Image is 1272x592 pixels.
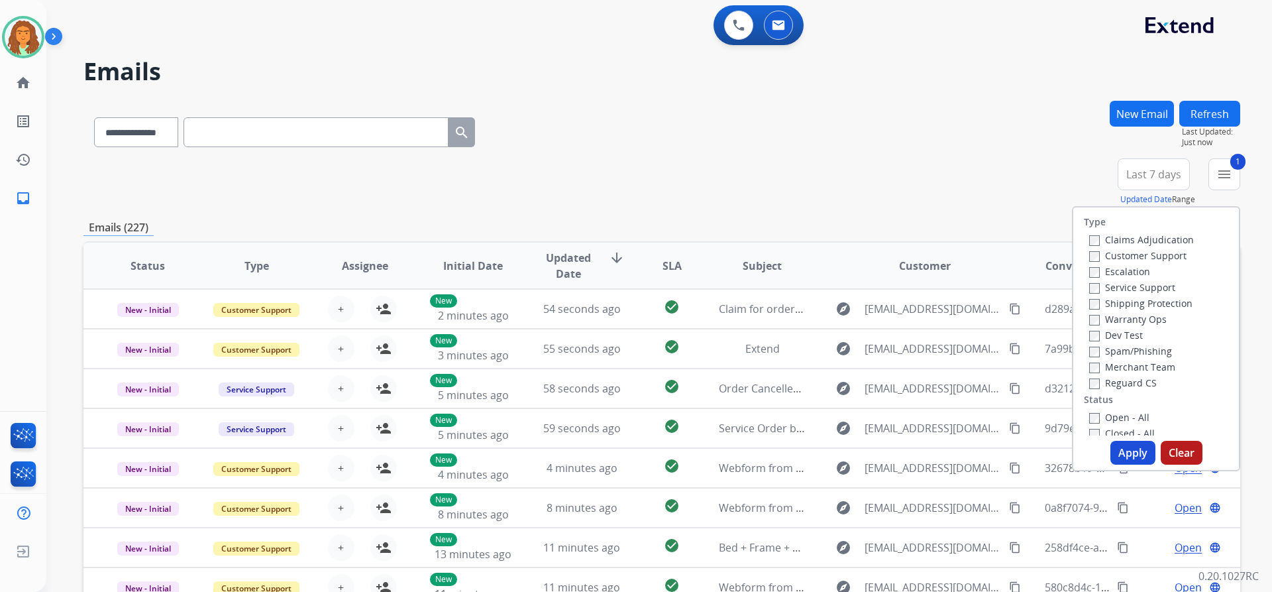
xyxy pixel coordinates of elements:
label: Open - All [1089,411,1149,424]
button: + [328,335,354,362]
mat-icon: check_circle [664,379,680,394]
p: New [430,374,457,387]
label: Shipping Protection [1089,297,1192,310]
label: Merchant Team [1089,361,1175,373]
span: New - Initial [117,542,179,556]
span: Customer Support [213,303,299,317]
mat-icon: content_copy [1117,542,1129,554]
button: Clear [1161,441,1202,465]
span: [EMAIL_ADDRESS][DOMAIN_NAME] [865,420,1001,436]
mat-icon: content_copy [1009,542,1021,554]
span: 32678b19-84b9-403b-83ce-8de8032114d1 [1045,461,1251,475]
span: 7a99b674-83e8-49e6-90cf-3c3ea6c5f6cc [1045,341,1241,356]
mat-icon: language [1209,502,1221,514]
span: 54 seconds ago [543,302,621,316]
mat-icon: explore [835,341,851,357]
label: Type [1084,215,1106,229]
span: 4 minutes ago [438,467,509,482]
label: Service Support [1089,281,1175,294]
mat-icon: content_copy [1009,422,1021,434]
p: New [430,334,457,347]
mat-icon: check_circle [664,538,680,554]
mat-icon: explore [835,460,851,476]
span: Service Support [219,383,294,396]
span: Customer Support [213,502,299,516]
span: [EMAIL_ADDRESS][DOMAIN_NAME] [865,381,1001,396]
span: New - Initial [117,383,179,396]
input: Open - All [1089,413,1100,424]
button: Apply [1110,441,1155,465]
button: + [328,455,354,481]
mat-icon: history [15,152,31,168]
span: Claim for order 431569667 [719,302,851,316]
span: 8 minutes ago [547,501,617,515]
label: Claims Adjudication [1089,233,1194,246]
label: Customer Support [1089,249,1187,262]
button: 1 [1208,158,1240,190]
span: 0a8f7074-979a-4d35-aa98-8c51369ef5ab [1045,501,1244,515]
img: avatar [5,19,42,56]
span: 13 minutes ago [435,547,511,562]
mat-icon: menu [1216,166,1232,182]
button: Refresh [1179,101,1240,127]
mat-icon: content_copy [1009,343,1021,355]
span: New - Initial [117,502,179,516]
input: Warranty Ops [1089,315,1100,326]
span: [EMAIL_ADDRESS][DOMAIN_NAME] [865,301,1001,317]
span: Customer [899,258,951,274]
span: Last 7 days [1126,172,1181,177]
span: Customer Support [213,462,299,476]
p: New [430,533,457,546]
span: 3 minutes ago [438,348,509,363]
span: Customer Support [213,343,299,357]
label: Reguard CS [1089,377,1157,389]
span: Just now [1182,137,1240,148]
span: Open [1175,500,1202,516]
span: New - Initial [117,422,179,436]
span: Initial Date [443,258,503,274]
span: [EMAIL_ADDRESS][DOMAIN_NAME] [865,460,1001,476]
mat-icon: check_circle [664,498,680,514]
p: Emails (227) [83,219,154,236]
span: Service Support [219,422,294,436]
span: [EMAIL_ADDRESS][DOMAIN_NAME] [865,540,1001,556]
span: Webform from [EMAIL_ADDRESS][DOMAIN_NAME] on [DATE] [719,501,1019,515]
span: Subject [743,258,782,274]
mat-icon: arrow_downward [609,250,625,266]
mat-icon: content_copy [1009,502,1021,514]
span: d289a56d-7dfd-4744-853f-3841396ff329 [1045,302,1242,316]
p: New [430,414,457,427]
input: Service Support [1089,283,1100,294]
label: Closed - All [1089,427,1155,440]
label: Dev Test [1089,329,1143,341]
label: Spam/Phishing [1089,345,1172,357]
button: + [328,534,354,561]
mat-icon: check_circle [664,339,680,355]
span: Extend [745,341,780,356]
span: 59 seconds ago [543,421,621,436]
span: Open [1175,540,1202,556]
span: + [338,500,344,516]
mat-icon: list_alt [15,113,31,129]
mat-icon: person_add [376,460,392,476]
span: [EMAIL_ADDRESS][DOMAIN_NAME] [865,500,1001,516]
input: Closed - All [1089,429,1100,440]
span: + [338,381,344,396]
span: 8 minutes ago [438,507,509,522]
mat-icon: person_add [376,540,392,556]
span: + [338,540,344,556]
button: + [328,495,354,521]
mat-icon: explore [835,500,851,516]
mat-icon: person_add [376,341,392,357]
span: Last Updated: [1182,127,1240,137]
span: Assignee [342,258,388,274]
mat-icon: content_copy [1009,462,1021,474]
label: Warranty Ops [1089,313,1167,326]
span: Range [1120,194,1195,205]
mat-icon: person_add [376,500,392,516]
input: Escalation [1089,267,1100,278]
span: 1 [1230,154,1245,170]
input: Spam/Phishing [1089,347,1100,357]
input: Customer Support [1089,251,1100,262]
span: Conversation ID [1045,258,1130,274]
